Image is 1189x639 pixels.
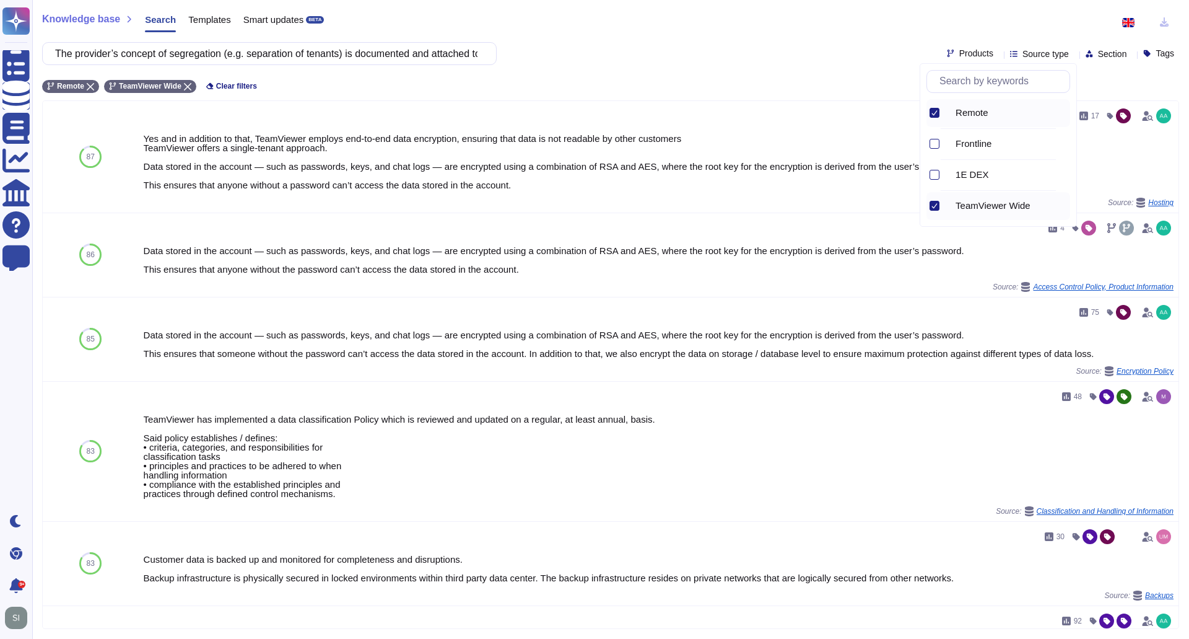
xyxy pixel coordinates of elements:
[87,153,95,161] span: 87
[946,199,951,213] div: TeamViewer Wide
[993,282,1174,292] span: Source:
[144,415,1174,498] div: TeamViewer has implemented a data classification Policy which is reviewed and updated on a regula...
[946,192,1070,220] div: TeamViewer Wide
[1145,592,1174,599] span: Backups
[144,134,1174,190] div: Yes and in addition to that, TeamViewer employs end-to-end data encryption, ensuring that data is...
[87,560,95,567] span: 83
[144,330,1174,358] div: Data stored in the account — such as passwords, keys, and chat logs — are encrypted using a combi...
[1105,591,1174,601] span: Source:
[956,107,1065,118] div: Remote
[1037,508,1174,515] span: Classification and Handling of Information
[1108,198,1174,208] span: Source:
[1117,368,1174,375] span: Encryption Policy
[956,107,988,118] span: Remote
[956,200,1065,211] div: TeamViewer Wide
[1074,617,1082,625] span: 92
[119,82,181,90] span: TeamViewer Wide
[946,137,951,151] div: Frontline
[306,16,324,24] div: BETA
[1022,50,1069,58] span: Source type
[946,130,1070,158] div: Frontline
[1056,533,1065,540] span: 30
[956,169,988,180] span: 1E DEX
[1148,199,1174,206] span: Hosting
[2,604,36,632] button: user
[1156,108,1171,123] img: user
[996,506,1174,516] span: Source:
[188,15,230,24] span: Templates
[933,71,1069,92] input: Search by keywords
[144,555,1174,583] div: Customer data is backed up and monitored for completeness and disruptions. Backup infrastructure ...
[946,106,951,120] div: Remote
[956,138,1065,149] div: Frontline
[1122,18,1135,27] img: en
[216,82,257,90] span: Clear filters
[1091,112,1099,120] span: 17
[1076,366,1174,376] span: Source:
[1156,221,1171,236] img: user
[1156,529,1171,544] img: user
[87,335,95,343] span: 85
[1156,49,1174,58] span: Tags
[1091,309,1099,316] span: 75
[1156,614,1171,628] img: user
[18,581,25,588] div: 9+
[956,169,1065,180] div: 1E DEX
[42,14,120,24] span: Knowledge base
[956,138,991,149] span: Frontline
[1060,224,1065,232] span: 4
[956,200,1030,211] span: TeamViewer Wide
[946,99,1070,127] div: Remote
[1156,389,1171,404] img: user
[1156,305,1171,320] img: user
[946,161,1070,189] div: 1E DEX
[57,82,84,90] span: Remote
[49,43,484,64] input: Search a question or template...
[243,15,304,24] span: Smart updates
[5,607,27,629] img: user
[1074,393,1082,400] span: 48
[1098,50,1127,58] span: Section
[946,168,951,182] div: 1E DEX
[1033,283,1174,291] span: Access Control Policy, Product Information
[87,251,95,258] span: 86
[144,246,1174,274] div: Data stored in the account — such as passwords, keys, and chat logs — are encrypted using a combi...
[145,15,176,24] span: Search
[87,447,95,455] span: 83
[959,49,993,58] span: Products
